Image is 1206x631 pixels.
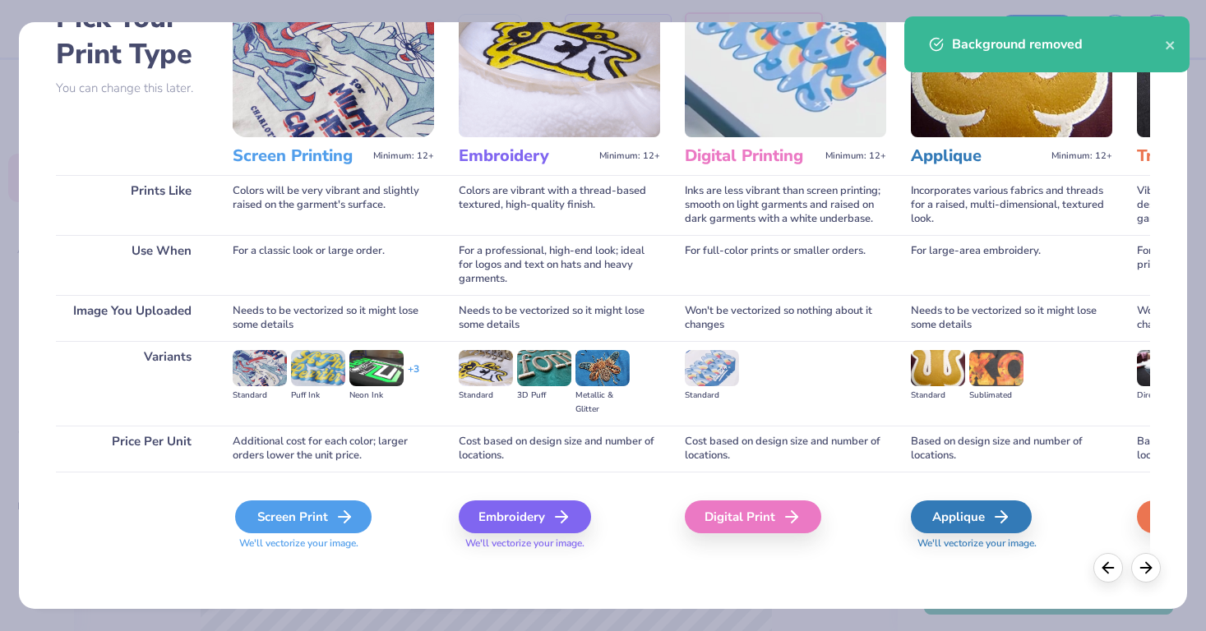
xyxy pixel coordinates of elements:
[459,235,660,295] div: For a professional, high-end look; ideal for logos and text on hats and heavy garments.
[575,350,630,386] img: Metallic & Glitter
[291,350,345,386] img: Puff Ink
[825,150,886,162] span: Minimum: 12+
[459,350,513,386] img: Standard
[685,295,886,341] div: Won't be vectorized so nothing about it changes
[911,389,965,403] div: Standard
[373,150,434,162] span: Minimum: 12+
[685,389,739,403] div: Standard
[349,350,404,386] img: Neon Ink
[911,295,1112,341] div: Needs to be vectorized so it might lose some details
[685,235,886,295] div: For full-color prints or smaller orders.
[459,426,660,472] div: Cost based on design size and number of locations.
[233,537,434,550] span: We'll vectorize your image.
[459,537,660,550] span: We'll vectorize your image.
[56,175,208,235] div: Prints Like
[56,235,208,295] div: Use When
[517,350,571,386] img: 3D Puff
[233,350,287,386] img: Standard
[685,145,819,167] h3: Digital Printing
[233,426,434,472] div: Additional cost for each color; larger orders lower the unit price.
[459,389,513,403] div: Standard
[459,295,660,341] div: Needs to be vectorized so it might lose some details
[911,426,1112,472] div: Based on design size and number of locations.
[517,389,571,403] div: 3D Puff
[911,500,1032,533] div: Applique
[911,537,1112,550] span: We'll vectorize your image.
[459,145,593,167] h3: Embroidery
[952,35,1165,54] div: Background removed
[685,175,886,235] div: Inks are less vibrant than screen printing; smooth on light garments and raised on dark garments ...
[911,235,1112,295] div: For large-area embroidery.
[235,500,372,533] div: Screen Print
[911,350,965,386] img: Standard
[575,389,630,417] div: Metallic & Glitter
[459,175,660,235] div: Colors are vibrant with a thread-based textured, high-quality finish.
[1137,389,1191,403] div: Direct-to-film
[911,175,1112,235] div: Incorporates various fabrics and threads for a raised, multi-dimensional, textured look.
[685,426,886,472] div: Cost based on design size and number of locations.
[1051,150,1112,162] span: Minimum: 12+
[56,81,208,95] p: You can change this later.
[408,362,419,390] div: + 3
[969,350,1023,386] img: Sublimated
[1165,35,1176,54] button: close
[233,235,434,295] div: For a classic look or large order.
[233,295,434,341] div: Needs to be vectorized so it might lose some details
[1137,350,1191,386] img: Direct-to-film
[685,350,739,386] img: Standard
[233,389,287,403] div: Standard
[56,295,208,341] div: Image You Uploaded
[291,389,345,403] div: Puff Ink
[599,150,660,162] span: Minimum: 12+
[56,426,208,472] div: Price Per Unit
[56,341,208,426] div: Variants
[459,500,591,533] div: Embroidery
[233,175,434,235] div: Colors will be very vibrant and slightly raised on the garment's surface.
[911,145,1045,167] h3: Applique
[969,389,1023,403] div: Sublimated
[233,145,367,167] h3: Screen Printing
[349,389,404,403] div: Neon Ink
[685,500,821,533] div: Digital Print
